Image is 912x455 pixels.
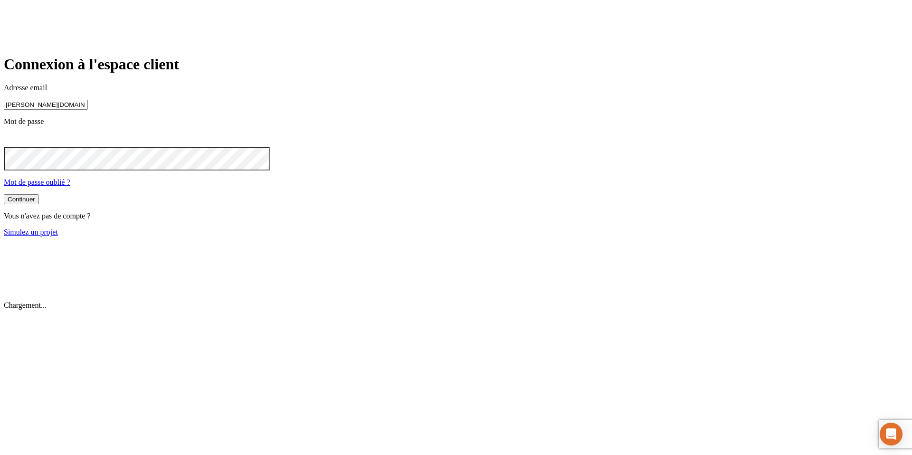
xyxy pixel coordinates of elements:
[4,117,908,126] p: Mot de passe
[4,194,39,204] button: Continuer
[4,301,908,310] p: Chargement...
[4,212,908,220] p: Vous n'avez pas de compte ?
[4,84,908,92] p: Adresse email
[4,56,908,73] h1: Connexion à l'espace client
[4,178,70,186] a: Mot de passe oublié ?
[880,423,902,446] div: Open Intercom Messenger
[4,228,58,236] a: Simulez un projet
[8,196,35,203] div: Continuer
